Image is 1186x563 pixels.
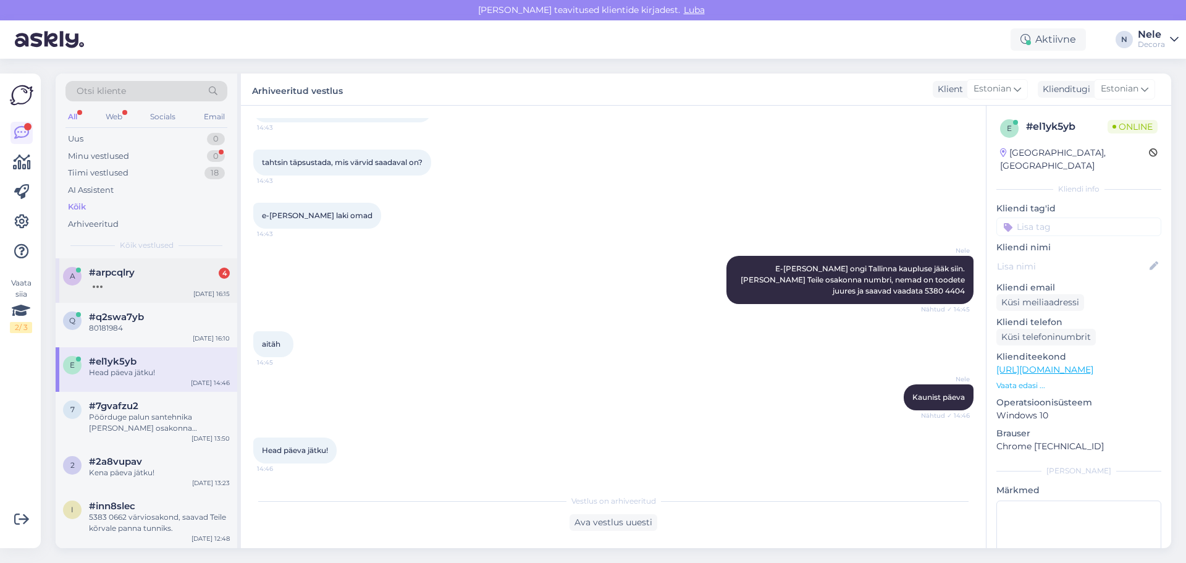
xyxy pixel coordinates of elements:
[68,167,128,179] div: Tiimi vestlused
[204,167,225,179] div: 18
[996,427,1161,440] p: Brauser
[996,350,1161,363] p: Klienditeekond
[1138,30,1179,49] a: NeleDecora
[996,294,1084,311] div: Küsi meiliaadressi
[191,534,230,543] div: [DATE] 12:48
[120,240,174,251] span: Kõik vestlused
[257,229,303,239] span: 14:43
[1026,119,1108,134] div: # el1yk5yb
[10,277,32,333] div: Vaata siia
[933,83,963,96] div: Klient
[1116,31,1133,48] div: N
[257,358,303,367] span: 14:45
[997,260,1147,273] input: Lisa nimi
[996,409,1161,422] p: Windows 10
[89,323,230,334] div: 80181984
[68,150,129,163] div: Minu vestlused
[996,184,1161,195] div: Kliendi info
[996,281,1161,294] p: Kliendi email
[89,456,142,467] span: #2a8vupav
[1007,124,1012,133] span: e
[996,329,1096,345] div: Küsi telefoninumbrit
[257,123,303,132] span: 14:43
[89,367,230,378] div: Head päeva jätku!
[193,289,230,298] div: [DATE] 16:15
[89,467,230,478] div: Kena päeva jätku!
[70,405,75,414] span: 7
[996,440,1161,453] p: Chrome [TECHNICAL_ID]
[996,396,1161,409] p: Operatsioonisüsteem
[996,202,1161,215] p: Kliendi tag'id
[257,464,303,473] span: 14:46
[192,478,230,488] div: [DATE] 13:23
[923,375,970,384] span: Nele
[921,305,970,314] span: Nähtud ✓ 14:45
[207,133,225,145] div: 0
[193,334,230,343] div: [DATE] 16:10
[89,412,230,434] div: Pöörduge palun santehnika [PERSON_NAME] osakonna [PERSON_NAME], telefon: [PHONE_NUMBER] ; e-mail:...
[571,496,656,507] span: Vestlus on arhiveeritud
[10,83,33,107] img: Askly Logo
[71,505,74,514] span: i
[70,360,75,370] span: e
[262,446,328,455] span: Head päeva jätku!
[103,109,125,125] div: Web
[996,364,1093,375] a: [URL][DOMAIN_NAME]
[70,460,75,470] span: 2
[68,201,86,213] div: Kõik
[89,356,137,367] span: #el1yk5yb
[1000,146,1149,172] div: [GEOGRAPHIC_DATA], [GEOGRAPHIC_DATA]
[1138,30,1165,40] div: Nele
[252,81,343,98] label: Arhiveeritud vestlus
[68,184,114,197] div: AI Assistent
[570,514,657,531] div: Ava vestlus uuesti
[89,400,138,412] span: #7gvafzu2
[996,380,1161,391] p: Vaata edasi ...
[89,501,135,512] span: #inn8slec
[70,271,75,281] span: a
[148,109,178,125] div: Socials
[191,434,230,443] div: [DATE] 13:50
[1138,40,1165,49] div: Decora
[262,339,280,349] span: aitäh
[923,246,970,255] span: Nele
[201,109,227,125] div: Email
[996,218,1161,236] input: Lisa tag
[974,82,1011,96] span: Estonian
[262,211,372,220] span: e-[PERSON_NAME] laki omad
[219,268,230,279] div: 4
[207,150,225,163] div: 0
[996,465,1161,476] div: [PERSON_NAME]
[257,176,303,185] span: 14:43
[912,392,965,402] span: Kaunist päeva
[89,311,144,323] span: #q2swa7yb
[262,158,423,167] span: tahtsin täpsustada, mis värvid saadaval on?
[77,85,126,98] span: Otsi kliente
[68,218,119,231] div: Arhiveeritud
[680,4,709,15] span: Luba
[921,411,970,420] span: Nähtud ✓ 14:46
[996,316,1161,329] p: Kliendi telefon
[996,241,1161,254] p: Kliendi nimi
[68,133,83,145] div: Uus
[1038,83,1090,96] div: Klienditugi
[1011,28,1086,51] div: Aktiivne
[741,264,967,295] span: E-[PERSON_NAME] ongi Tallinna kaupluse jääk siin. [PERSON_NAME] Teile osakonna numbri, nemad on t...
[69,316,75,325] span: q
[65,109,80,125] div: All
[996,484,1161,497] p: Märkmed
[89,512,230,534] div: 5383 0662 värviosakond, saavad Teile kõrvale panna tunniks.
[1101,82,1138,96] span: Estonian
[10,322,32,333] div: 2 / 3
[1108,120,1158,133] span: Online
[191,378,230,387] div: [DATE] 14:46
[89,267,135,278] span: #arpcqlry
